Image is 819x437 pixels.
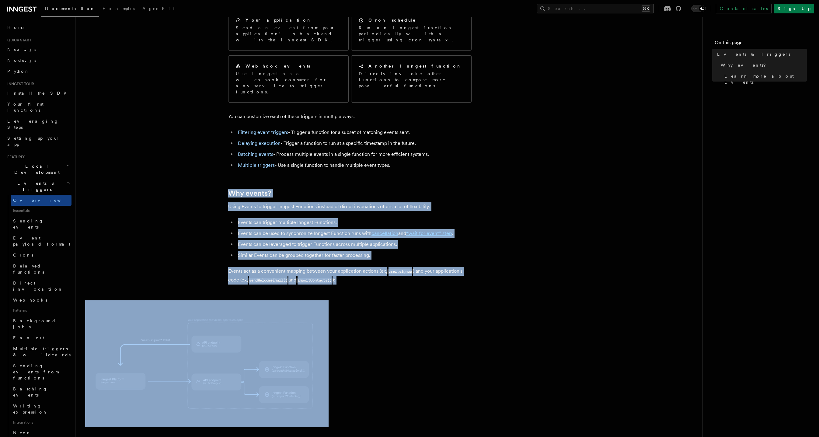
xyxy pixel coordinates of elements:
span: Events & Triggers [5,180,66,192]
p: Events act as a convenient mapping between your application actions (ex, ) and your application's... [228,267,472,285]
a: Multiple triggers & wildcards [11,343,71,360]
p: Using Events to trigger Inngest Functions instead of direct invocations offers a lot of flexibility: [228,202,472,211]
li: Similar Events can be grouped together for faster processing. [236,251,472,260]
a: cancellation [371,230,398,236]
li: Events can be used to synchronize Inngest Function runs with and . [236,229,472,238]
span: Multiple triggers & wildcards [13,346,71,357]
code: importContacts() [296,278,333,283]
span: Integrations [11,418,71,427]
kbd: ⌘K [642,5,650,12]
span: Home [7,24,24,30]
code: user.signup [387,269,413,274]
li: - Process multiple events in a single function for more efficient systems. [236,150,472,159]
span: Examples [103,6,135,11]
h2: Your application [246,17,312,23]
a: Delaying execution [238,140,281,146]
a: Contact sales [716,4,772,13]
p: Run an Inngest function periodically with a trigger using cron syntax. [359,25,464,43]
span: Batching events [13,386,47,397]
span: Sending events from functions [13,363,58,380]
span: Quick start [5,38,31,43]
span: Overview [13,198,76,203]
a: Filtering event triggers [238,129,288,135]
li: Events can be leveraged to trigger Functions across multiple applications. [236,240,472,249]
a: Python [5,66,71,77]
span: Event payload format [13,236,70,246]
span: Events & Triggers [717,51,790,57]
span: Neon [13,430,31,435]
span: Direct invocation [13,281,63,292]
p: Send an event from your application’s backend with the Inngest SDK. [236,25,341,43]
span: Essentials [11,206,71,215]
a: Why events? [718,60,807,71]
a: Learn more about Events [722,71,807,88]
a: Node.js [5,55,71,66]
span: Documentation [45,6,95,11]
img: Illustration of a demo application sending a "user.signup" event to the Inngest Platform which tr... [85,300,329,427]
a: Batching events [11,383,71,400]
span: Why events? [721,62,770,68]
span: Patterns [11,306,71,315]
span: Features [5,155,25,159]
a: Delayed functions [11,260,71,278]
a: Sign Up [774,4,814,13]
a: Next.js [5,44,71,55]
a: Direct invocation [11,278,71,295]
li: - Trigger a function for a subset of matching events sent. [236,128,472,137]
span: Fan out [13,335,44,340]
a: Examples [99,2,139,16]
a: Fan out [11,332,71,343]
button: Local Development [5,161,71,178]
a: Cron scheduleRun an Inngest function periodically with a trigger using cron syntax. [351,9,472,51]
span: Webhooks [13,298,47,302]
p: You can customize each of these triggers in multiple ways: [228,112,472,121]
a: Writing expression [11,400,71,418]
a: Sending events [11,215,71,232]
a: Event payload format [11,232,71,250]
h4: On this page [715,39,807,49]
a: Webhook eventsUse Inngest as a webhook consumer for any service to trigger functions. [228,55,349,103]
a: AgentKit [139,2,178,16]
code: sendWelcomeEmail() [248,278,288,283]
h2: Another Inngest function [368,63,462,69]
a: Why events? [228,189,271,198]
a: Events & Triggers [715,49,807,60]
span: Sending events [13,218,44,229]
h2: Cron schedule [368,17,416,23]
a: Multiple triggers [238,162,275,168]
span: Next.js [7,47,36,52]
a: Batching events [238,151,273,157]
span: AgentKit [142,6,175,11]
span: Background jobs [13,318,56,329]
li: - Trigger a function to run at a specific timestamp in the future. [236,139,472,148]
li: Events can trigger multiple Inngest Functions. [236,218,472,227]
button: Events & Triggers [5,178,71,195]
a: Home [5,22,71,33]
p: Use Inngest as a webhook consumer for any service to trigger functions. [236,71,341,95]
button: Search...⌘K [537,4,654,13]
span: Writing expression [13,404,48,414]
a: Sending events from functions [11,360,71,383]
a: Your first Functions [5,99,71,116]
a: Setting up your app [5,133,71,150]
a: Webhooks [11,295,71,306]
a: Background jobs [11,315,71,332]
span: Delayed functions [13,264,44,274]
a: Install the SDK [5,88,71,99]
span: Setting up your app [7,136,60,147]
a: Your applicationSend an event from your application’s backend with the Inngest SDK. [228,9,349,51]
span: Leveraging Steps [7,119,59,130]
span: Local Development [5,163,66,175]
span: Learn more about Events [724,73,807,85]
a: Crons [11,250,71,260]
li: - Use a single function to handle multiple event types. [236,161,472,170]
span: Crons [13,253,33,257]
span: Install the SDK [7,91,70,96]
span: Python [7,69,30,74]
span: Inngest tour [5,82,34,86]
a: Overview [11,195,71,206]
span: Node.js [7,58,36,63]
a: “wait for event” step [406,230,452,236]
span: Your first Functions [7,102,44,113]
a: Another Inngest functionDirectly invoke other functions to compose more powerful functions. [351,55,472,103]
